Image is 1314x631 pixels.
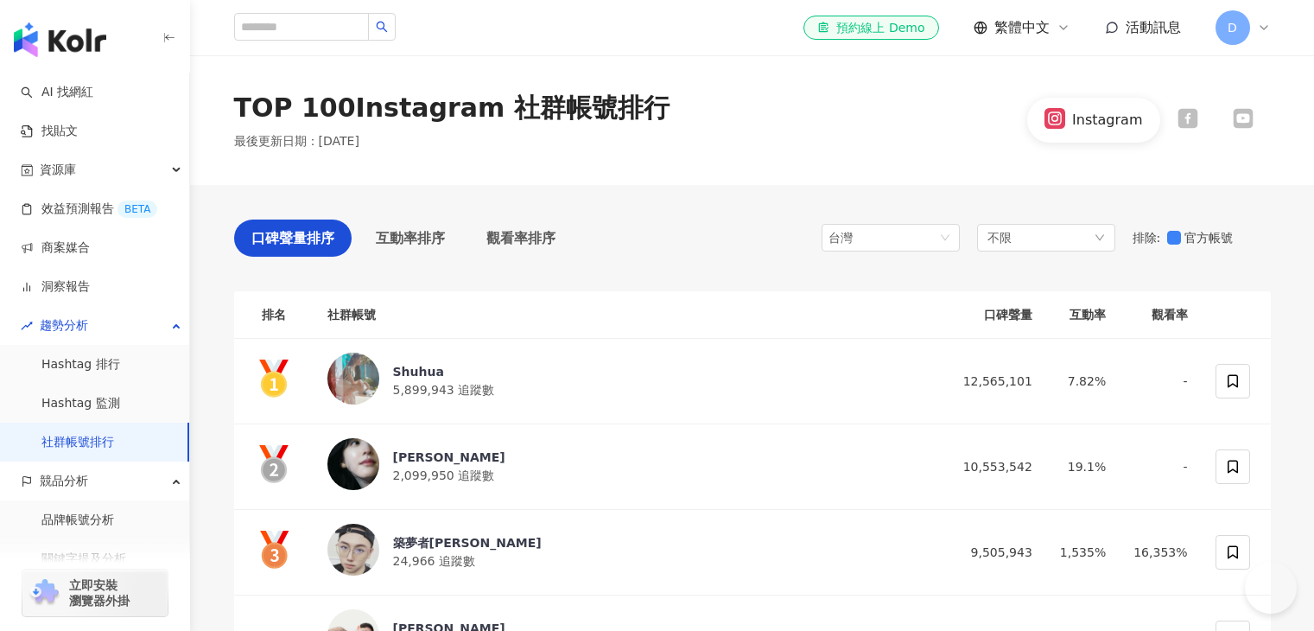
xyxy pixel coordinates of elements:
[393,363,495,380] div: Shuhua
[376,227,445,249] span: 互動率排序
[803,16,938,40] a: 預約線上 Demo
[327,438,379,490] img: KOL Avatar
[327,353,929,410] a: KOL AvatarShuhua5,899,943 追蹤數
[41,512,114,529] a: 品牌帳號分析
[393,449,505,466] div: [PERSON_NAME]
[1120,291,1201,339] th: 觀看率
[828,225,885,251] div: 台灣
[41,395,120,412] a: Hashtag 監測
[393,383,495,397] span: 5,899,943 追蹤數
[1060,372,1106,391] div: 7.82%
[21,201,157,218] a: 效益預測報告BETA
[21,123,78,140] a: 找貼文
[1095,233,1105,243] span: down
[956,372,1032,391] div: 12,565,101
[956,457,1032,476] div: 10,553,542
[41,434,114,451] a: 社群帳號排行
[376,21,388,33] span: search
[22,570,168,616] a: chrome extension立即安裝 瀏覽器外掛
[994,18,1050,37] span: 繁體中文
[327,524,929,581] a: KOL Avatar築夢者[PERSON_NAME]24,966 追蹤數
[234,291,314,339] th: 排名
[314,291,943,339] th: 社群帳號
[327,353,379,405] img: KOL Avatar
[21,320,33,332] span: rise
[956,543,1032,562] div: 9,505,943
[40,150,76,189] span: 資源庫
[40,462,88,500] span: 競品分析
[393,534,542,551] div: 築夢者[PERSON_NAME]
[69,577,130,609] span: 立即安裝 瀏覽器外掛
[1181,228,1240,247] span: 官方帳號
[21,278,90,296] a: 洞察報告
[486,227,555,249] span: 觀看率排序
[21,239,90,257] a: 商案媒合
[21,84,93,101] a: searchAI 找網紅
[1060,457,1106,476] div: 19.1%
[41,356,120,373] a: Hashtag 排行
[1228,18,1237,37] span: D
[393,554,475,568] span: 24,966 追蹤數
[40,306,88,345] span: 趨勢分析
[1072,111,1142,130] div: Instagram
[327,524,379,576] img: KOL Avatar
[1133,543,1187,562] div: 16,353%
[234,133,359,150] p: 最後更新日期 ： [DATE]
[327,438,929,495] a: KOL Avatar[PERSON_NAME]2,099,950 追蹤數
[28,579,61,607] img: chrome extension
[1126,19,1181,35] span: 活動訊息
[1060,543,1106,562] div: 1,535%
[234,90,670,126] div: TOP 100 Instagram 社群帳號排行
[943,291,1046,339] th: 口碑聲量
[251,227,334,249] span: 口碑聲量排序
[1245,562,1297,614] iframe: Help Scout Beacon - Open
[393,468,495,482] span: 2,099,950 追蹤數
[1046,291,1120,339] th: 互動率
[817,19,924,36] div: 預約線上 Demo
[987,228,1012,247] span: 不限
[1133,231,1161,245] span: 排除 :
[1120,424,1201,510] td: -
[14,22,106,57] img: logo
[1120,339,1201,424] td: -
